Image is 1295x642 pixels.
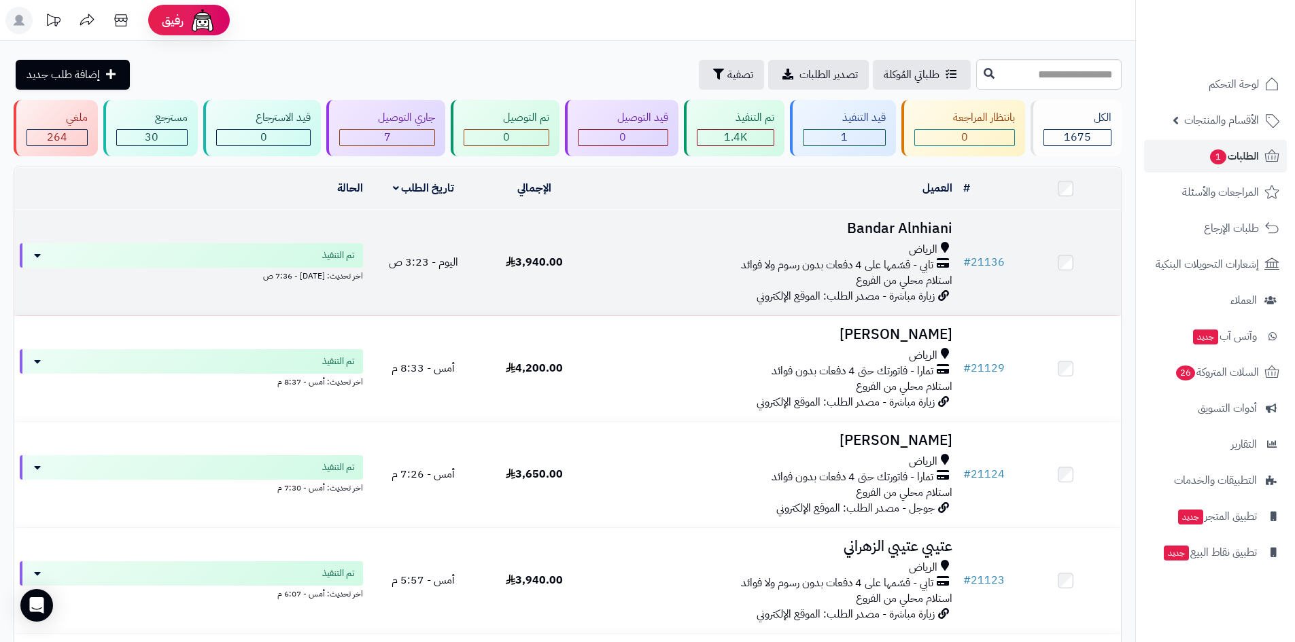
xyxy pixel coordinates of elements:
[47,129,67,145] span: 264
[578,110,668,126] div: قيد التوصيل
[963,360,971,376] span: #
[963,360,1005,376] a: #21129
[699,60,764,90] button: تصفية
[27,110,88,126] div: ملغي
[20,589,53,622] div: Open Intercom Messenger
[20,586,363,600] div: اخر تحديث: أمس - 6:07 م
[16,60,130,90] a: إضافة طلب جديد
[322,461,355,474] span: تم التنفيذ
[260,129,267,145] span: 0
[963,572,1005,588] a: #21123
[1156,255,1259,274] span: إشعارات التحويلات البنكية
[116,110,188,126] div: مسترجع
[681,100,788,156] a: تم التنفيذ 1.4K
[595,221,952,236] h3: Bandar Alnhiani
[506,466,563,482] span: 3,650.00
[873,60,971,90] a: طلباتي المُوكلة
[724,129,747,145] span: 1.4K
[1192,327,1257,346] span: وآتس آب
[506,254,563,270] span: 3,940.00
[393,180,455,196] a: تاريخ الطلب
[804,130,885,145] div: 1
[856,378,952,395] span: استلام محلي من الفروع
[579,130,668,145] div: 0
[1230,291,1257,310] span: العملاء
[36,7,70,37] a: تحديثات المنصة
[1144,284,1287,317] a: العملاء
[595,433,952,448] h3: [PERSON_NAME]
[841,129,848,145] span: 1
[506,360,563,376] span: 4,200.00
[517,180,551,196] a: الإجمالي
[117,130,188,145] div: 30
[741,257,933,273] span: تابي - قسّمها على 4 دفعات بدون رسوم ولا فوائد
[1198,399,1257,418] span: أدوات التسويق
[562,100,681,156] a: قيد التوصيل 0
[741,575,933,591] span: تابي - قسّمها على 4 دفعات بدون رسوم ولا فوائد
[1184,111,1259,130] span: الأقسام والمنتجات
[20,268,363,282] div: اخر تحديث: [DATE] - 7:36 ص
[803,110,886,126] div: قيد التنفيذ
[11,100,101,156] a: ملغي 264
[217,130,310,145] div: 0
[101,100,201,156] a: مسترجع 30
[27,130,87,145] div: 264
[1231,435,1257,454] span: التقارير
[922,180,952,196] a: العميل
[727,67,753,83] span: تصفية
[757,394,935,410] span: زيارة مباشرة - مصدر الطلب: الموقع الإلكتروني
[1174,471,1257,490] span: التطبيقات والخدمات
[595,539,952,554] h3: عتيبي عتيبي الزهراني
[1209,147,1259,166] span: الطلبات
[768,60,869,90] a: تصدير الطلبات
[915,130,1015,145] div: 0
[1144,536,1287,569] a: تطبيق نقاط البيعجديد
[145,129,158,145] span: 30
[963,180,970,196] a: #
[189,7,216,34] img: ai-face.png
[322,567,355,580] span: تم التنفيذ
[464,110,549,126] div: تم التوصيل
[787,100,899,156] a: قيد التنفيذ 1
[1164,546,1189,560] span: جديد
[963,254,971,270] span: #
[339,110,436,126] div: جاري التوصيل
[799,67,858,83] span: تصدير الطلبات
[1144,140,1287,173] a: الطلبات1
[448,100,562,156] a: تم التوصيل 0
[1043,110,1111,126] div: الكل
[884,67,939,83] span: طلباتي المُوكلة
[1064,129,1091,145] span: 1675
[392,466,455,482] span: أمس - 7:26 م
[961,129,968,145] span: 0
[201,100,324,156] a: قيد الاسترجاع 0
[963,572,971,588] span: #
[1144,500,1287,533] a: تطبيق المتجرجديد
[1028,100,1124,156] a: الكل1675
[757,606,935,622] span: زيارة مباشرة - مصدر الطلب: الموقع الإلكتروني
[384,129,391,145] span: 7
[392,572,455,588] span: أمس - 5:57 م
[595,327,952,342] h3: [PERSON_NAME]
[963,466,1005,482] a: #21124
[856,272,952,289] span: استلام محلي من الفروع
[772,469,933,485] span: تمارا - فاتورتك حتى 4 دفعات بدون فوائد
[1144,464,1287,497] a: التطبيقات والخدمات
[503,129,510,145] span: 0
[757,288,935,304] span: زيارة مباشرة - مصدر الطلب: الموقع الإلكتروني
[697,110,775,126] div: تم التنفيذ
[506,572,563,588] span: 3,940.00
[772,363,933,379] span: تمارا - فاتورتك حتى 4 دفعات بدون فوائد
[20,374,363,388] div: اخر تحديث: أمس - 8:37 م
[899,100,1029,156] a: بانتظار المراجعة 0
[162,12,184,29] span: رفيق
[389,254,458,270] span: اليوم - 3:23 ص
[909,454,937,469] span: الرياض
[20,480,363,494] div: اخر تحديث: أمس - 7:30 م
[1203,38,1282,67] img: logo-2.png
[909,560,937,575] span: الرياض
[1144,212,1287,245] a: طلبات الإرجاع
[1210,149,1226,164] span: 1
[1182,183,1259,202] span: المراجعات والأسئلة
[1177,507,1257,526] span: تطبيق المتجر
